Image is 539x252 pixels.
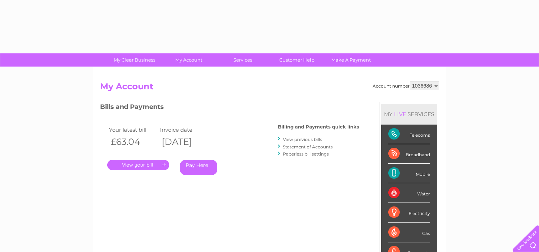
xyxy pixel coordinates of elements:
[158,125,209,135] td: Invoice date
[388,223,430,242] div: Gas
[158,135,209,149] th: [DATE]
[278,124,359,130] h4: Billing and Payments quick links
[388,183,430,203] div: Water
[381,104,437,124] div: MY SERVICES
[180,160,217,175] a: Pay Here
[213,53,272,67] a: Services
[268,53,326,67] a: Customer Help
[388,203,430,222] div: Electricity
[283,137,322,142] a: View previous bills
[373,82,439,90] div: Account number
[105,53,164,67] a: My Clear Business
[388,164,430,183] div: Mobile
[283,151,329,157] a: Paperless bill settings
[393,111,408,117] div: LIVE
[107,160,169,170] a: .
[388,144,430,164] div: Broadband
[107,135,159,149] th: £63.04
[107,125,159,135] td: Your latest bill
[100,82,439,95] h2: My Account
[388,125,430,144] div: Telecoms
[283,144,333,149] a: Statement of Accounts
[100,102,359,114] h3: Bills and Payments
[159,53,218,67] a: My Account
[322,53,380,67] a: Make A Payment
